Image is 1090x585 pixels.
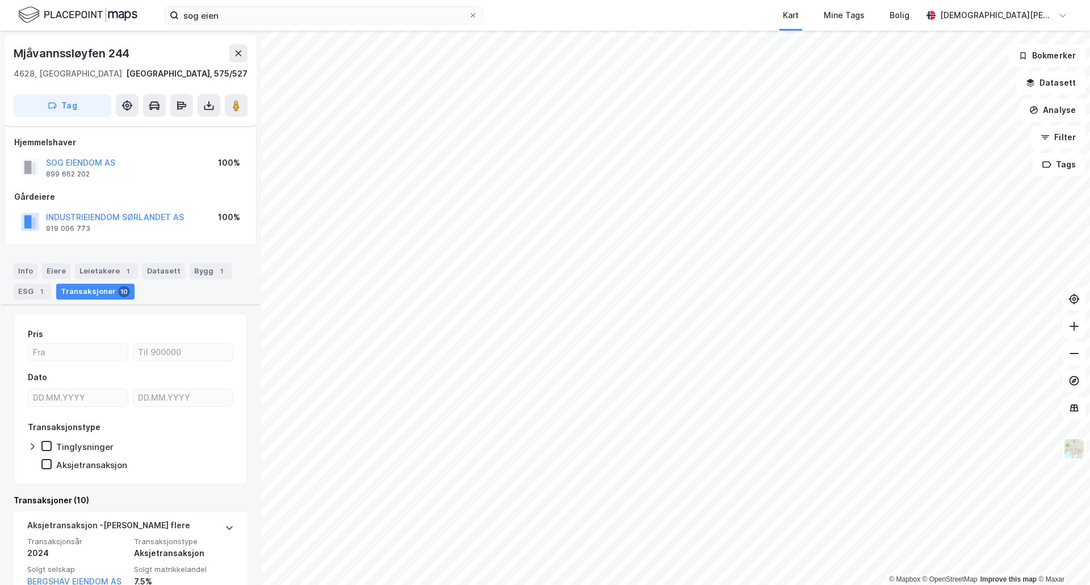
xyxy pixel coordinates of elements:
div: Aksjetransaksjon [134,546,234,560]
div: Transaksjonstype [28,420,100,434]
div: 919 006 773 [46,224,90,233]
div: Info [14,263,37,279]
div: Gårdeiere [14,190,247,204]
input: Søk på adresse, matrikkel, gårdeiere, leietakere eller personer [179,7,468,24]
div: 2024 [27,546,127,560]
div: 1 [36,286,47,297]
div: 4628, [GEOGRAPHIC_DATA] [14,67,122,81]
span: Transaksjonstype [134,537,234,546]
div: Bolig [890,9,909,22]
div: 899 662 202 [46,170,90,179]
a: Mapbox [889,575,920,583]
div: Mine Tags [824,9,865,22]
span: Solgt selskap [27,565,127,574]
span: Transaksjonsår [27,537,127,546]
div: ESG [14,284,52,300]
div: Kontrollprogram for chat [1033,531,1090,585]
div: 100% [218,156,240,170]
button: Tag [14,94,111,117]
div: Transaksjoner [56,284,135,300]
div: Dato [28,371,47,384]
div: Hjemmelshaver [14,136,247,149]
div: Kart [783,9,799,22]
button: Analyse [1020,99,1085,121]
div: Eiere [42,263,70,279]
div: Datasett [142,263,185,279]
span: Solgt matrikkelandel [134,565,234,574]
button: Bokmerker [1009,44,1085,67]
div: Mjåvannssløyfen 244 [14,44,132,62]
input: DD.MM.YYYY [133,389,233,406]
button: Tags [1033,153,1085,176]
div: Leietakere [75,263,138,279]
div: 100% [218,211,240,224]
div: [DEMOGRAPHIC_DATA][PERSON_NAME] [940,9,1054,22]
a: OpenStreetMap [923,575,978,583]
div: [GEOGRAPHIC_DATA], 575/527 [126,67,248,81]
div: 10 [118,286,130,297]
input: Til 900000 [133,344,233,361]
a: Improve this map [980,575,1037,583]
div: 1 [216,266,227,277]
input: DD.MM.YYYY [28,389,128,406]
input: Fra [28,344,128,361]
div: Transaksjoner (10) [14,494,248,507]
iframe: Chat Widget [1033,531,1090,585]
div: 1 [122,266,133,277]
div: Aksjetransaksjon [56,460,127,470]
div: Bygg [190,263,232,279]
div: Pris [28,327,43,341]
img: logo.f888ab2527a4732fd821a326f86c7f29.svg [18,5,137,25]
button: Filter [1031,126,1085,149]
button: Datasett [1016,71,1085,94]
div: Tinglysninger [56,441,114,452]
img: Z [1063,438,1085,460]
div: Aksjetransaksjon - [PERSON_NAME] flere [27,519,190,537]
